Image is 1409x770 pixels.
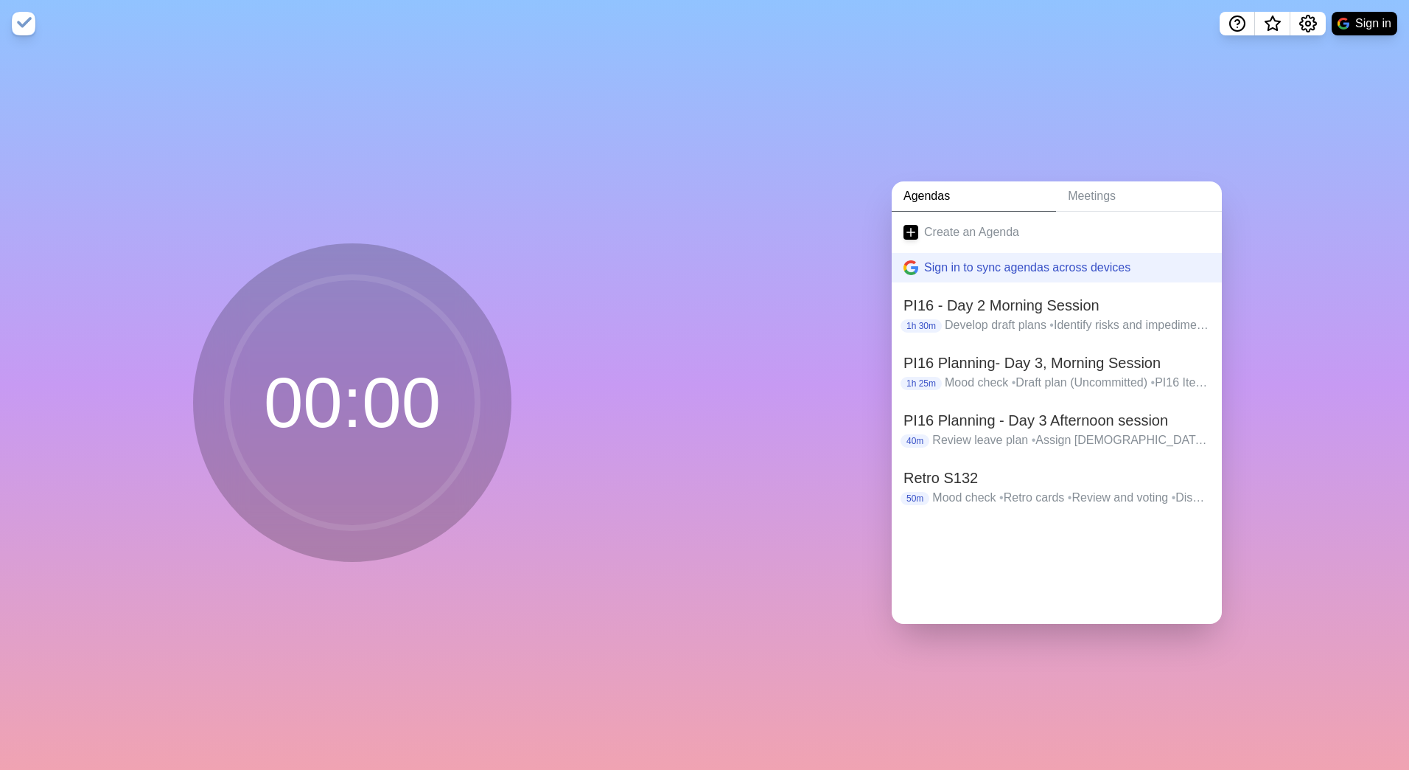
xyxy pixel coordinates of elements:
[903,294,1210,316] h2: PI16 - Day 2 Morning Session
[1032,434,1036,446] span: •
[901,319,942,333] p: 1h 30m
[892,181,1056,212] a: Agendas
[932,431,1210,449] p: Review leave plan Assign [DEMOGRAPHIC_DATA] to team members Review changed objective with [PERSON...
[932,489,1210,507] p: Mood check Retro cards Review and voting Discuss about retro card
[1332,12,1397,35] button: Sign in
[999,491,1004,504] span: •
[903,409,1210,431] h2: PI16 Planning - Day 3 Afternoon session
[1220,12,1255,35] button: Help
[903,260,918,275] img: google logo
[1172,491,1176,504] span: •
[1056,181,1222,212] a: Meetings
[1151,376,1155,389] span: •
[1012,376,1016,389] span: •
[892,212,1222,253] a: Create an Agenda
[892,253,1222,282] button: Sign in to sync agendas across devices
[903,352,1210,374] h2: PI16 Planning- Day 3, Morning Session
[945,316,1210,334] p: Develop draft plans Identify risks and impediments Align dependencies with other teams
[12,12,35,35] img: timeblocks logo
[1255,12,1290,35] button: What’s new
[945,374,1210,392] p: Mood check Draft plan (Uncommitted) PI16 Iteration 1 Extra for Iteration 1 Planning Confidence Vote
[1290,12,1326,35] button: Settings
[903,467,1210,489] h2: Retro S132
[1049,319,1054,331] span: •
[901,434,929,448] p: 40m
[1068,491,1072,504] span: •
[901,492,929,505] p: 50m
[901,377,942,390] p: 1h 25m
[1338,18,1349,30] img: google logo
